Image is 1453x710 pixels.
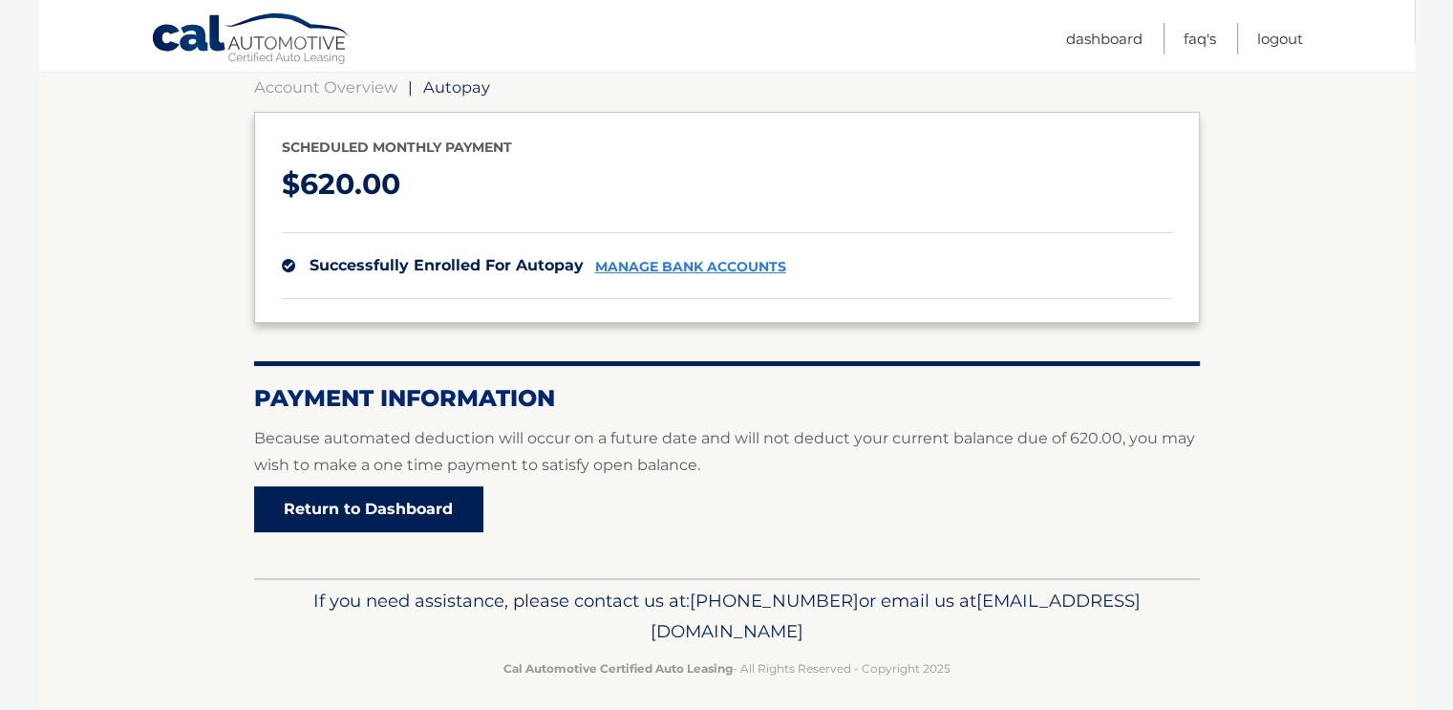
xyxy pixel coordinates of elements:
h2: Payment Information [254,384,1200,413]
a: Account Overview [254,77,397,97]
span: [PHONE_NUMBER] [690,590,859,612]
p: Because automated deduction will occur on a future date and will not deduct your current balance ... [254,425,1200,479]
a: manage bank accounts [595,259,786,275]
a: Dashboard [1066,23,1143,54]
p: If you need assistance, please contact us at: or email us at [267,586,1187,647]
span: 620.00 [300,166,400,202]
span: | [408,77,413,97]
a: FAQ's [1184,23,1216,54]
a: Logout [1257,23,1303,54]
a: Cal Automotive [151,12,352,68]
strong: Cal Automotive Certified Auto Leasing [503,661,733,676]
span: Autopay [423,77,490,97]
img: check.svg [282,259,295,272]
p: Scheduled monthly payment [282,136,1172,160]
a: Return to Dashboard [254,486,483,532]
span: successfully enrolled for autopay [310,256,584,274]
p: $ [282,160,1172,210]
p: - All Rights Reserved - Copyright 2025 [267,658,1187,678]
